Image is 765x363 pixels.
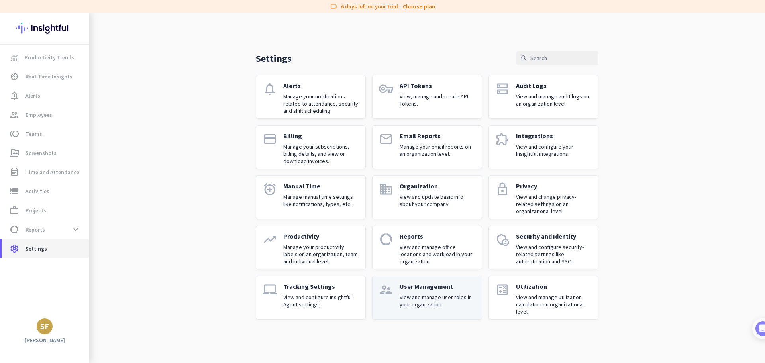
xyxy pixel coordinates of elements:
div: SF [40,322,49,330]
p: View and manage utilization calculation on organizational level. [516,294,592,315]
span: Help [93,269,106,274]
p: Manual Time [283,182,359,190]
i: notifications [263,82,277,96]
button: expand_more [69,222,83,237]
div: You're just a few steps away from completing the essential app setup [11,59,148,78]
div: 🎊 Welcome to Insightful! 🎊 [11,31,148,59]
i: trending_up [263,232,277,247]
a: vpn_keyAPI TokensView, manage and create API Tokens. [372,75,482,119]
span: Screenshots [25,148,57,158]
p: Alerts [283,82,359,90]
button: Add your employees [31,192,108,208]
img: menu-item [11,54,18,61]
span: Reports [25,225,45,234]
p: Manage manual time settings like notifications, types, etc. [283,193,359,208]
i: extension [495,132,510,146]
input: Search [516,51,598,65]
p: View and manage office locations and workload in your organization. [400,243,475,265]
i: settings [10,244,19,253]
span: Alerts [25,91,40,100]
div: Close [140,3,154,18]
a: event_noteTime and Attendance [2,163,89,182]
a: work_outlineProjects [2,201,89,220]
i: data_usage [379,232,393,247]
p: View, manage and create API Tokens. [400,93,475,107]
p: Security and Identity [516,232,592,240]
img: Insightful logo [16,13,74,44]
i: vpn_key [379,82,393,96]
a: laptop_macTracking SettingsView and configure Insightful Agent settings. [256,276,366,320]
p: View and configure your Insightful integrations. [516,143,592,157]
p: Email Reports [400,132,475,140]
a: alarm_addManual TimeManage manual time settings like notifications, types, etc. [256,175,366,219]
a: av_timerReal-Time Insights [2,67,89,86]
a: extensionIntegrationsView and configure your Insightful integrations. [488,125,598,169]
i: perm_media [10,148,19,158]
i: payment [263,132,277,146]
p: API Tokens [400,82,475,90]
button: Tasks [120,249,159,281]
div: Add employees [31,139,135,147]
a: storageActivities [2,182,89,201]
a: lockPrivacyView and change privacy-related settings on an organizational level. [488,175,598,219]
div: 1Add employees [15,136,145,149]
span: Activities [25,186,49,196]
div: 2Initial tracking settings and how to edit them [15,227,145,245]
p: Audit Logs [516,82,592,90]
i: domain [379,182,393,196]
p: View and update basic info about your company. [400,193,475,208]
div: [PERSON_NAME] from Insightful [44,86,131,94]
span: Real-Time Insights [25,72,73,81]
a: trending_upProductivityManage your productivity labels on an organization, team and individual le... [256,226,366,269]
p: Manage your subscriptions, billing details, and view or download invoices. [283,143,359,165]
a: domainOrganizationView and update basic info about your company. [372,175,482,219]
p: Privacy [516,182,592,190]
p: Reports [400,232,475,240]
i: group [10,110,19,120]
div: Initial tracking settings and how to edit them [31,230,135,245]
p: Integrations [516,132,592,140]
p: Manage your email reports on an organization level. [400,143,475,157]
span: Settings [25,244,47,253]
span: Projects [25,206,46,215]
a: paymentBillingManage your subscriptions, billing details, and view or download invoices. [256,125,366,169]
p: View and manage user roles in your organization. [400,294,475,308]
i: toll [10,129,19,139]
a: settingsSettings [2,239,89,258]
i: notification_important [10,91,19,100]
a: menu-itemProductivity Trends [2,48,89,67]
a: dnsAudit LogsView and manage audit logs on an organization level. [488,75,598,119]
a: perm_mediaScreenshots [2,143,89,163]
p: About 10 minutes [102,105,151,113]
a: notification_importantAlerts [2,86,89,105]
i: calculate [495,283,510,297]
p: 4 steps [8,105,28,113]
a: data_usageReportsexpand_more [2,220,89,239]
i: work_outline [10,206,19,215]
p: View and configure security-related settings like authentication and SSO. [516,243,592,265]
a: calculateUtilizationView and manage utilization calculation on organizational level. [488,276,598,320]
i: av_timer [10,72,19,81]
i: email [379,132,393,146]
p: Productivity [283,232,359,240]
span: Employees [25,110,52,120]
h1: Tasks [68,4,93,17]
i: alarm_add [263,182,277,196]
i: storage [10,186,19,196]
p: Settings [256,52,292,65]
i: lock [495,182,510,196]
i: event_note [10,167,19,177]
p: Billing [283,132,359,140]
i: search [520,55,528,62]
span: Messages [46,269,74,274]
span: Teams [25,129,42,139]
a: tollTeams [2,124,89,143]
i: admin_panel_settings [495,232,510,247]
i: laptop_mac [263,283,277,297]
button: Messages [40,249,80,281]
p: Manage your productivity labels on an organization, team and individual level. [283,243,359,265]
p: View and change privacy-related settings on an organizational level. [516,193,592,215]
button: Help [80,249,120,281]
i: dns [495,82,510,96]
p: Organization [400,182,475,190]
